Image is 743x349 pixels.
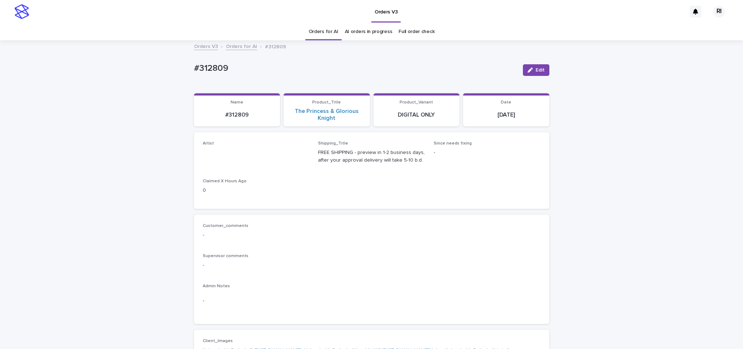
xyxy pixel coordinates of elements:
[434,149,541,157] p: -
[399,23,434,40] a: Full order check
[434,141,472,146] span: Since needs fixing
[312,100,341,105] span: Product_Title
[203,297,541,305] p: -
[318,141,348,146] span: Shipping_Title
[467,111,545,118] p: [DATE]
[400,100,433,105] span: Product_Variant
[265,42,286,50] p: #312809
[536,68,545,73] span: Edit
[523,64,549,76] button: Edit
[15,4,29,19] img: stacker-logo-s-only.png
[231,100,243,105] span: Name
[203,141,214,146] span: Artist
[194,63,517,74] p: #312809
[288,108,366,122] a: The Princess & Glorious Knight
[203,224,248,228] span: Customer_comments
[501,100,511,105] span: Date
[309,23,338,40] a: Orders for AI
[318,149,425,164] p: FREE SHIPPING - preview in 1-2 business days, after your approval delivery will take 5-10 b.d.
[203,179,247,183] span: Claimed X Hours Ago
[194,42,218,50] a: Orders V3
[203,231,541,239] p: -
[203,187,310,194] p: 0
[713,6,725,17] div: RI
[203,254,248,258] span: Supervisor comments
[198,111,276,118] p: #312809
[203,284,230,288] span: Admin Notes
[345,23,392,40] a: AI orders in progress
[203,261,541,269] p: -
[226,42,257,50] a: Orders for AI
[378,111,455,118] p: DIGITAL ONLY
[203,339,233,343] span: Client_Images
